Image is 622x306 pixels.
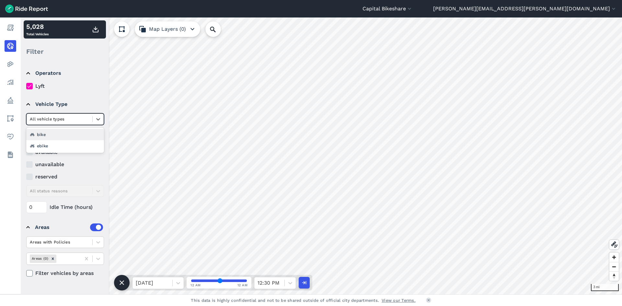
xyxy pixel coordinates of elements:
[237,283,248,288] span: 12 AM
[5,113,16,124] a: Areas
[5,131,16,142] a: Health
[49,255,56,263] div: Remove Areas (0)
[5,149,16,161] a: Datasets
[609,262,619,271] button: Zoom out
[35,223,103,231] div: Areas
[26,269,104,277] label: Filter vehicles by areas
[382,297,416,303] a: View our Terms.
[5,5,48,13] img: Ride Report
[5,22,16,34] a: Report
[190,283,201,288] span: 12 AM
[135,21,200,37] button: Map Layers (0)
[591,284,619,291] div: 3 mi
[26,22,49,31] div: 5,028
[30,255,49,263] div: Areas (0)
[363,5,413,13] button: Capital Bikeshare
[5,40,16,52] a: Realtime
[26,218,103,236] summary: Areas
[26,173,104,181] label: reserved
[26,22,49,37] div: Total Vehicles
[609,271,619,281] button: Reset bearing to north
[24,41,106,62] div: Filter
[5,58,16,70] a: Heatmaps
[205,21,231,37] input: Search Location or Vehicles
[609,253,619,262] button: Zoom in
[26,129,104,140] div: bike
[433,5,617,13] button: [PERSON_NAME][EMAIL_ADDRESS][PERSON_NAME][DOMAIN_NAME]
[5,76,16,88] a: Analyze
[26,140,104,152] div: ebike
[26,82,104,90] label: Lyft
[26,95,103,113] summary: Vehicle Type
[5,95,16,106] a: Policy
[21,17,622,294] canvas: Map
[26,161,104,168] label: unavailable
[26,201,104,213] div: Idle Time (hours)
[26,64,103,82] summary: Operators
